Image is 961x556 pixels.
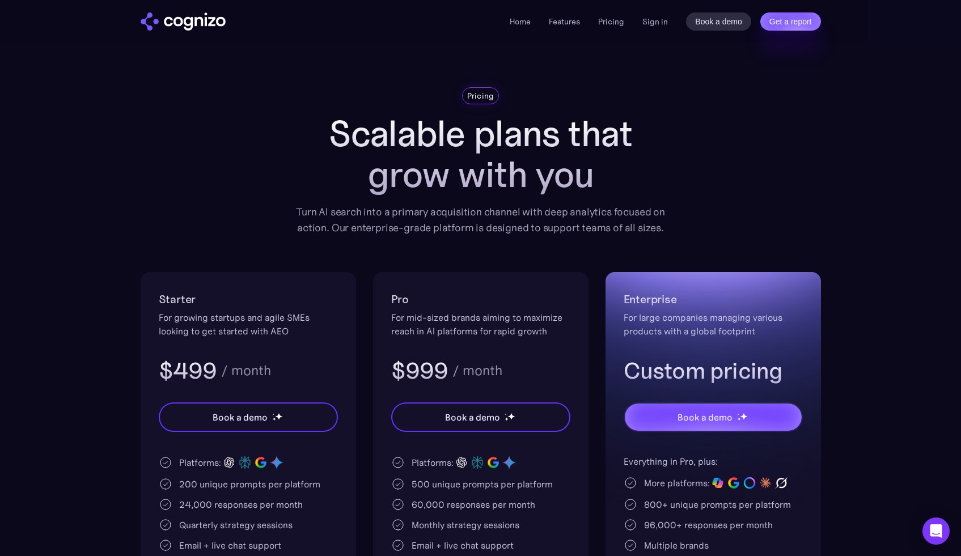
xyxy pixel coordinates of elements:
[288,113,674,195] h1: Scalable plans that grow with you
[445,410,499,424] div: Book a demo
[678,410,732,424] div: Book a demo
[272,413,274,415] img: star
[737,413,739,415] img: star
[510,16,531,27] a: Home
[141,12,226,31] a: home
[213,410,267,424] div: Book a demo
[412,538,514,552] div: Email + live chat support
[644,498,791,511] div: 800+ unique prompts per platform
[179,518,293,532] div: Quarterly strategy sessions
[272,417,276,421] img: star
[740,413,747,420] img: star
[624,290,803,308] h2: Enterprise
[159,402,338,432] a: Book a demostarstarstar
[505,413,506,415] img: star
[760,12,821,31] a: Get a report
[642,15,668,28] a: Sign in
[507,413,515,420] img: star
[644,518,773,532] div: 96,000+ responses per month
[624,455,803,468] div: Everything in Pro, plus:
[624,402,803,432] a: Book a demostarstarstar
[179,456,221,469] div: Platforms:
[644,476,710,490] div: More platforms:
[505,417,509,421] img: star
[412,498,535,511] div: 60,000 responses per month
[644,538,709,552] div: Multiple brands
[549,16,580,27] a: Features
[467,90,494,101] div: Pricing
[275,413,282,420] img: star
[141,12,226,31] img: cognizo logo
[179,538,281,552] div: Email + live chat support
[288,204,674,236] div: Turn AI search into a primary acquisition channel with deep analytics focused on action. Our ente...
[159,290,338,308] h2: Starter
[159,311,338,338] div: For growing startups and agile SMEs looking to get started with AEO
[159,356,217,385] h3: $499
[391,290,570,308] h2: Pro
[412,477,553,491] div: 500 unique prompts per platform
[737,417,741,421] img: star
[179,477,320,491] div: 200 unique prompts per platform
[221,364,271,377] div: / month
[391,311,570,338] div: For mid-sized brands aiming to maximize reach in AI platforms for rapid growth
[598,16,624,27] a: Pricing
[922,517,950,545] div: Open Intercom Messenger
[391,356,448,385] h3: $999
[624,311,803,338] div: For large companies managing various products with a global footprint
[686,12,751,31] a: Book a demo
[391,402,570,432] a: Book a demostarstarstar
[412,456,454,469] div: Platforms:
[624,356,803,385] h3: Custom pricing
[452,364,502,377] div: / month
[179,498,303,511] div: 24,000 responses per month
[412,518,519,532] div: Monthly strategy sessions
